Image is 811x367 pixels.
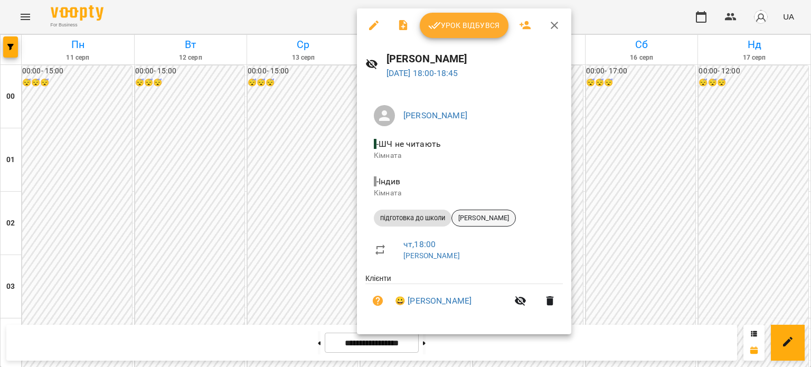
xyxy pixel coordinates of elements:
h6: [PERSON_NAME] [386,51,563,67]
a: [PERSON_NAME] [403,110,467,120]
a: чт , 18:00 [403,239,436,249]
button: Візит ще не сплачено. Додати оплату? [365,288,391,314]
p: Кімната [374,150,554,161]
span: Урок відбувся [428,19,500,32]
span: підготовка до школи [374,213,451,223]
p: Кімната [374,188,554,199]
span: - Індив [374,176,402,186]
ul: Клієнти [365,273,563,322]
a: [DATE] 18:00-18:45 [386,68,458,78]
div: [PERSON_NAME] [451,210,516,227]
button: Урок відбувся [420,13,508,38]
a: 😀 [PERSON_NAME] [395,295,471,307]
span: - ШЧ не читають [374,139,443,149]
a: [PERSON_NAME] [403,251,460,260]
span: [PERSON_NAME] [452,213,515,223]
